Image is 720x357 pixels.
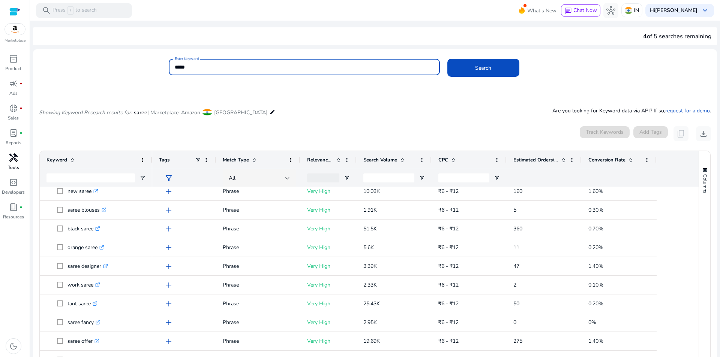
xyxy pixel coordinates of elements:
[46,157,67,163] span: Keyword
[307,277,350,293] p: Very High
[164,262,173,271] span: add
[475,64,491,72] span: Search
[513,225,522,232] span: 360
[588,244,603,251] span: 0.20%
[513,338,522,345] span: 275
[438,338,459,345] span: ₹6 - ₹12
[363,225,377,232] span: 51.5K
[655,7,697,14] b: [PERSON_NAME]
[513,244,519,251] span: 11
[9,342,18,351] span: dark_mode
[438,263,459,270] span: ₹6 - ₹12
[513,188,522,195] span: 160
[438,173,489,182] input: CPC Filter Input
[2,189,25,196] p: Developers
[307,184,350,199] p: Very High
[363,173,414,182] input: Search Volume Filter Input
[696,126,711,141] button: download
[588,338,603,345] span: 1.40%
[307,240,350,255] p: Very High
[223,277,294,293] p: Phrase
[269,108,275,117] mat-icon: edit
[3,214,24,220] p: Resources
[223,221,294,236] p: Phrase
[8,164,19,171] p: Tools
[9,79,18,88] span: campaign
[67,296,97,311] p: tant saree
[307,315,350,330] p: Very High
[438,319,459,326] span: ₹6 - ₹12
[9,153,18,162] span: handyman
[214,109,267,116] span: [GEOGRAPHIC_DATA]
[643,32,647,40] span: 4
[513,263,519,270] span: 47
[363,157,397,163] span: Search Volume
[159,157,169,163] span: Tags
[588,319,596,326] span: 0%
[9,203,18,212] span: book_4
[363,300,380,307] span: 25.43K
[229,175,235,182] span: All
[8,115,19,121] p: Sales
[164,337,173,346] span: add
[573,7,597,14] span: Chat Now
[223,157,249,163] span: Match Type
[588,188,603,195] span: 1.60%
[603,3,618,18] button: hub
[307,157,333,163] span: Relevance Score
[438,281,459,288] span: ₹6 - ₹12
[5,24,25,35] img: amazon.svg
[164,299,173,308] span: add
[513,281,516,288] span: 2
[164,174,173,183] span: filter_alt
[513,319,516,326] span: 0
[438,300,459,307] span: ₹6 - ₹12
[9,54,18,63] span: inventory_2
[39,109,132,116] i: Showing Keyword Research results for:
[561,4,600,16] button: chatChat Now
[223,315,294,330] p: Phrase
[9,178,18,187] span: code_blocks
[363,206,377,214] span: 1.91K
[699,129,708,138] span: download
[700,6,709,15] span: keyboard_arrow_down
[588,157,625,163] span: Conversion Rate
[223,184,294,199] p: Phrase
[513,300,519,307] span: 50
[175,56,199,61] mat-label: Enter Keyword
[67,202,106,218] p: saree blouses
[52,6,97,15] p: Press to search
[67,277,100,293] p: work saree
[67,184,98,199] p: new saree
[588,206,603,214] span: 0.30%
[164,206,173,215] span: add
[19,131,22,134] span: fiber_manual_record
[438,244,459,251] span: ₹6 - ₹12
[363,319,377,326] span: 2.95K
[363,338,380,345] span: 19.69K
[438,157,448,163] span: CPC
[67,221,100,236] p: black saree
[438,206,459,214] span: ₹6 - ₹12
[513,206,516,214] span: 5
[42,6,51,15] span: search
[19,82,22,85] span: fiber_manual_record
[46,173,135,182] input: Keyword Filter Input
[588,281,603,288] span: 0.10%
[5,65,21,72] p: Product
[527,4,556,17] span: What's New
[67,258,108,274] p: saree designer
[147,109,200,116] span: | Marketplace: Amazon
[223,202,294,218] p: Phrase
[164,243,173,252] span: add
[438,188,459,195] span: ₹6 - ₹12
[494,175,500,181] button: Open Filter Menu
[344,175,350,181] button: Open Filter Menu
[588,300,603,307] span: 0.20%
[643,32,711,41] div: of 5 searches remaining
[4,38,25,43] p: Marketplace
[552,107,711,115] p: Are you looking for Keyword data via API? If so, .
[134,109,147,116] span: saree
[419,175,425,181] button: Open Filter Menu
[164,187,173,196] span: add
